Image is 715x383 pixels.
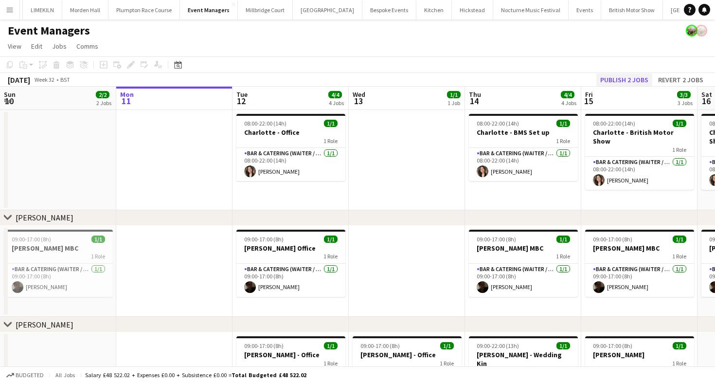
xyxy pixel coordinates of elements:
[477,342,519,349] span: 09:00-22:00 (13h)
[328,91,342,98] span: 4/4
[561,91,574,98] span: 4/4
[469,230,578,297] app-job-card: 09:00-17:00 (8h)1/1[PERSON_NAME] MBC1 RoleBar & Catering (Waiter / waitress)1/109:00-17:00 (8h)[P...
[677,91,691,98] span: 3/3
[585,128,694,146] h3: Charlotte - British Motor Show
[119,95,134,107] span: 11
[72,40,102,53] a: Comms
[469,350,578,368] h3: [PERSON_NAME] - Wedding Kin
[324,120,338,127] span: 1/1
[5,370,45,381] button: Budgeted
[27,40,46,53] a: Edit
[8,42,21,51] span: View
[467,95,481,107] span: 14
[120,90,134,99] span: Mon
[593,342,632,349] span: 09:00-17:00 (8h)
[244,236,284,243] span: 09:00-17:00 (8h)
[593,236,632,243] span: 09:00-17:00 (8h)
[601,0,663,19] button: British Motor Show
[351,95,365,107] span: 13
[96,91,109,98] span: 2/2
[4,230,113,297] app-job-card: 09:00-17:00 (8h)1/1[PERSON_NAME] MBC1 RoleBar & Catering (Waiter / waitress)1/109:00-17:00 (8h)[P...
[469,264,578,297] app-card-role: Bar & Catering (Waiter / waitress)1/109:00-17:00 (8h)[PERSON_NAME]
[673,236,686,243] span: 1/1
[360,342,400,349] span: 09:00-17:00 (8h)
[91,236,105,243] span: 1/1
[585,350,694,359] h3: [PERSON_NAME]
[556,137,570,145] span: 1 Role
[91,253,105,260] span: 1 Role
[469,128,578,137] h3: Charlotte - BMS Set up
[4,264,113,297] app-card-role: Bar & Catering (Waiter / waitress)1/109:00-17:00 (8h)[PERSON_NAME]
[236,90,248,99] span: Tue
[96,99,111,107] div: 2 Jobs
[2,95,16,107] span: 10
[469,114,578,181] app-job-card: 08:00-22:00 (14h)1/1Charlotte - BMS Set up1 RoleBar & Catering (Waiter / waitress)1/108:00-22:00 ...
[232,371,306,379] span: Total Budgeted £48 522.02
[469,244,578,253] h3: [PERSON_NAME] MBC
[236,230,345,297] app-job-card: 09:00-17:00 (8h)1/1[PERSON_NAME] Office1 RoleBar & Catering (Waiter / waitress)1/109:00-17:00 (8h...
[672,253,686,260] span: 1 Role
[569,0,601,19] button: Events
[416,0,452,19] button: Kitchen
[440,342,454,349] span: 1/1
[52,42,67,51] span: Jobs
[585,244,694,253] h3: [PERSON_NAME] MBC
[8,23,90,38] h1: Event Managers
[673,342,686,349] span: 1/1
[4,40,25,53] a: View
[16,213,73,222] div: [PERSON_NAME]
[324,236,338,243] span: 1/1
[236,148,345,181] app-card-role: Bar & Catering (Waiter / waitress)1/108:00-22:00 (14h)[PERSON_NAME]
[469,148,578,181] app-card-role: Bar & Catering (Waiter / waitress)1/108:00-22:00 (14h)[PERSON_NAME]
[236,114,345,181] app-job-card: 08:00-22:00 (14h)1/1Charlotte - Office1 RoleBar & Catering (Waiter / waitress)1/108:00-22:00 (14h...
[585,157,694,190] app-card-role: Bar & Catering (Waiter / waitress)1/108:00-22:00 (14h)[PERSON_NAME]
[556,120,570,127] span: 1/1
[440,360,454,367] span: 1 Role
[54,371,77,379] span: All jobs
[593,120,635,127] span: 08:00-22:00 (14h)
[452,0,493,19] button: Hickstead
[323,137,338,145] span: 1 Role
[12,236,51,243] span: 09:00-17:00 (8h)
[236,264,345,297] app-card-role: Bar & Catering (Waiter / waitress)1/109:00-17:00 (8h)[PERSON_NAME]
[447,99,460,107] div: 1 Job
[62,0,108,19] button: Morden Hall
[701,90,712,99] span: Sat
[447,91,461,98] span: 1/1
[323,360,338,367] span: 1 Role
[556,342,570,349] span: 1/1
[60,76,70,83] div: BST
[235,95,248,107] span: 12
[585,114,694,190] div: 08:00-22:00 (14h)1/1Charlotte - British Motor Show1 RoleBar & Catering (Waiter / waitress)1/108:0...
[584,95,593,107] span: 15
[654,73,707,86] button: Revert 2 jobs
[469,90,481,99] span: Thu
[353,350,462,359] h3: [PERSON_NAME] - Office
[4,244,113,253] h3: [PERSON_NAME] MBC
[673,120,686,127] span: 1/1
[353,90,365,99] span: Wed
[323,253,338,260] span: 1 Role
[686,25,697,36] app-user-avatar: Staffing Manager
[48,40,71,53] a: Jobs
[32,76,56,83] span: Week 32
[23,0,62,19] button: LIMEKILN
[585,90,593,99] span: Fri
[293,0,362,19] button: [GEOGRAPHIC_DATA]
[85,371,306,379] div: Salary £48 522.02 + Expenses £0.00 + Subsistence £0.00 =
[236,244,345,253] h3: [PERSON_NAME] Office
[477,120,519,127] span: 08:00-22:00 (14h)
[16,320,73,329] div: [PERSON_NAME]
[556,236,570,243] span: 1/1
[596,73,652,86] button: Publish 2 jobs
[4,90,16,99] span: Sun
[493,0,569,19] button: Nocturne Music Festival
[585,264,694,297] app-card-role: Bar & Catering (Waiter / waitress)1/109:00-17:00 (8h)[PERSON_NAME]
[561,99,576,107] div: 4 Jobs
[244,120,286,127] span: 08:00-22:00 (14h)
[585,230,694,297] app-job-card: 09:00-17:00 (8h)1/1[PERSON_NAME] MBC1 RoleBar & Catering (Waiter / waitress)1/109:00-17:00 (8h)[P...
